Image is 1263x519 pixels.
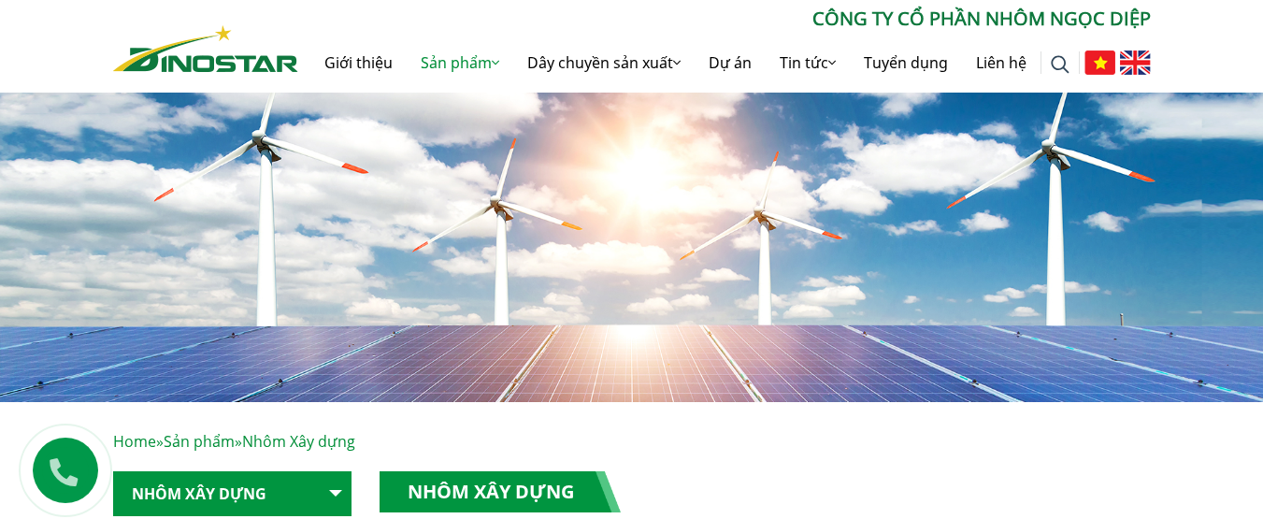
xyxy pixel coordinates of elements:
[310,33,407,93] a: Giới thiệu
[962,33,1041,93] a: Liên hệ
[113,431,156,452] a: Home
[695,33,766,93] a: Dự án
[513,33,695,93] a: Dây chuyền sản xuất
[113,431,355,452] span: » »
[1051,55,1069,74] img: search
[407,33,513,93] a: Sản phẩm
[380,471,621,512] h1: Nhôm Xây dựng
[242,431,355,452] span: Nhôm Xây dựng
[113,471,352,517] a: Nhôm Xây dựng
[850,33,962,93] a: Tuyển dụng
[766,33,850,93] a: Tin tức
[1120,50,1151,75] img: English
[164,431,235,452] a: Sản phẩm
[1084,50,1115,75] img: Tiếng Việt
[298,5,1151,33] p: CÔNG TY CỔ PHẦN NHÔM NGỌC DIỆP
[113,25,298,72] img: Nhôm Dinostar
